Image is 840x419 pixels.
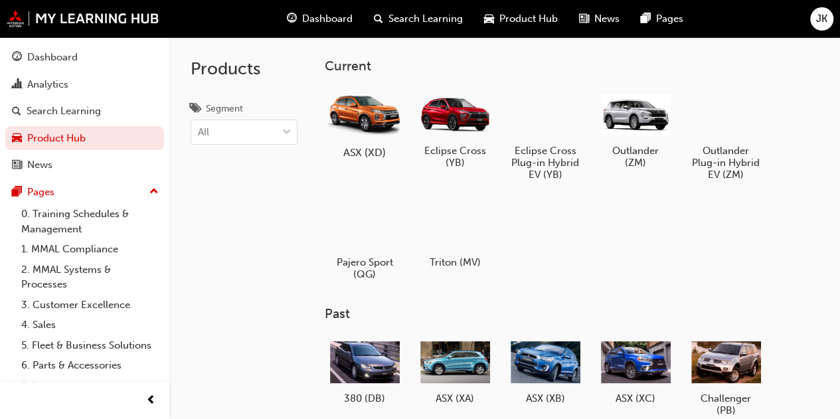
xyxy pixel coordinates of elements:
a: Outlander Plug-in Hybrid EV (ZM) [686,84,766,185]
a: 3. Customer Excellence [16,295,164,315]
span: tags-icon [191,104,201,116]
a: 1. MMAL Compliance [16,239,164,260]
span: chart-icon [12,79,22,91]
span: Search Learning [388,11,463,27]
h5: Challenger (PB) [691,392,761,416]
a: 4. Sales [16,315,164,335]
span: JK [816,11,827,27]
span: up-icon [149,183,159,201]
a: Search Learning [5,99,164,124]
h5: ASX (XD) [327,146,401,159]
a: 5. Fleet & Business Solutions [16,335,164,356]
div: All [198,125,209,140]
span: Product Hub [499,11,558,27]
a: Analytics [5,72,164,97]
button: Pages [5,180,164,205]
a: 0. Training Schedules & Management [16,204,164,239]
span: news-icon [12,159,22,171]
a: news-iconNews [568,5,630,33]
div: News [27,157,52,173]
span: Dashboard [302,11,353,27]
a: 7. Service [16,376,164,396]
a: pages-iconPages [630,5,694,33]
span: Pages [656,11,683,27]
div: Analytics [27,77,68,92]
h2: Products [191,58,297,80]
button: DashboardAnalyticsSearch LearningProduct HubNews [5,42,164,180]
span: guage-icon [287,11,297,27]
a: search-iconSearch Learning [363,5,473,33]
a: Eclipse Cross Plug-in Hybrid EV (YB) [505,84,585,185]
h5: ASX (XB) [511,392,580,404]
h3: Past [325,306,819,321]
div: Segment [206,102,243,116]
span: car-icon [12,133,22,145]
span: pages-icon [12,187,22,199]
div: Pages [27,185,54,200]
a: Triton (MV) [415,196,495,273]
a: ASX (XB) [505,333,585,410]
a: News [5,153,164,177]
h5: ASX (XC) [601,392,671,404]
a: 2. MMAL Systems & Processes [16,260,164,295]
div: Search Learning [27,104,101,119]
h5: Pajero Sport (QG) [330,256,400,280]
h5: Outlander Plug-in Hybrid EV (ZM) [691,145,761,181]
a: ASX (XC) [596,333,675,410]
a: ASX (XA) [415,333,495,410]
a: 6. Parts & Accessories [16,355,164,376]
a: 380 (DB) [325,333,404,410]
span: news-icon [579,11,589,27]
span: search-icon [12,106,21,118]
img: mmal [7,10,159,27]
a: Outlander (ZM) [596,84,675,173]
button: JK [810,7,833,31]
a: Pajero Sport (QG) [325,196,404,285]
h5: Triton (MV) [420,256,490,268]
h3: Current [325,58,819,74]
span: pages-icon [641,11,651,27]
a: Eclipse Cross (YB) [415,84,495,173]
h5: Outlander (ZM) [601,145,671,169]
h5: 380 (DB) [330,392,400,404]
span: down-icon [282,124,292,141]
span: search-icon [374,11,383,27]
h5: ASX (XA) [420,392,490,404]
h5: Eclipse Cross Plug-in Hybrid EV (YB) [511,145,580,181]
a: ASX (XD) [325,84,404,161]
a: guage-iconDashboard [276,5,363,33]
a: Product Hub [5,126,164,151]
span: guage-icon [12,52,22,64]
span: car-icon [484,11,494,27]
a: car-iconProduct Hub [473,5,568,33]
span: News [594,11,620,27]
div: Dashboard [27,50,78,65]
span: prev-icon [146,392,156,409]
h5: Eclipse Cross (YB) [420,145,490,169]
a: Dashboard [5,45,164,70]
